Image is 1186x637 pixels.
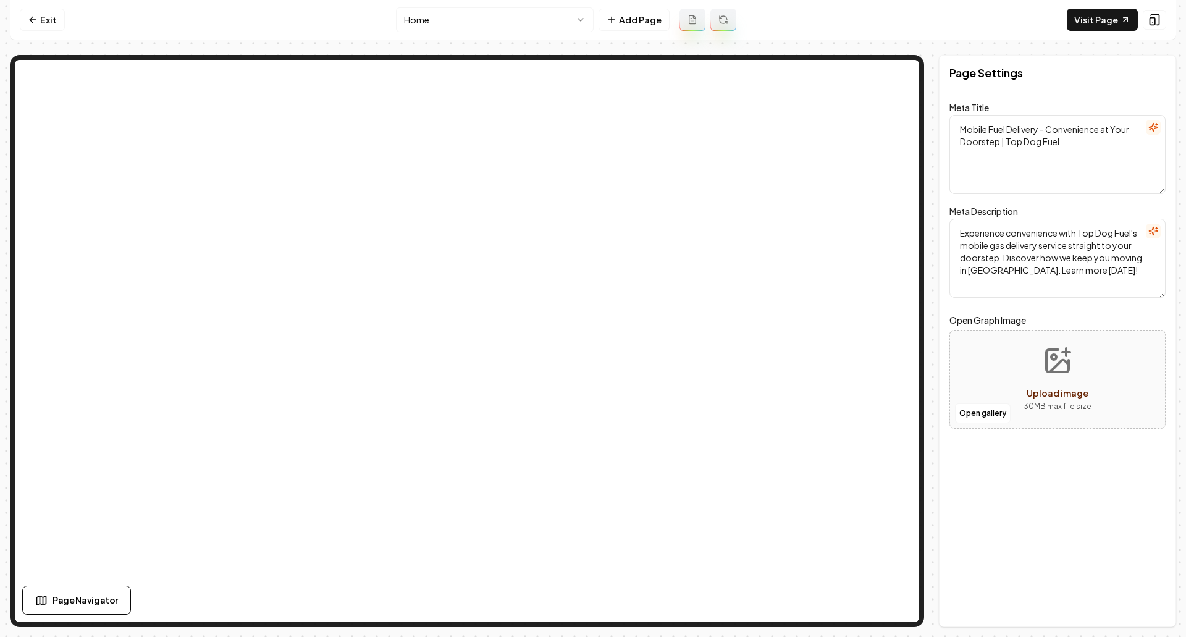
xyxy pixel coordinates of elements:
[949,313,1166,327] label: Open Graph Image
[710,9,736,31] button: Regenerate page
[949,206,1018,217] label: Meta Description
[955,403,1011,423] button: Open gallery
[949,64,1023,82] h2: Page Settings
[53,594,118,607] span: Page Navigator
[20,9,65,31] a: Exit
[679,9,705,31] button: Add admin page prompt
[1067,9,1138,31] a: Visit Page
[1014,336,1101,423] button: Upload image
[949,102,989,113] label: Meta Title
[22,586,131,615] button: Page Navigator
[1027,387,1088,399] span: Upload image
[1024,400,1091,413] p: 30 MB max file size
[599,9,670,31] button: Add Page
